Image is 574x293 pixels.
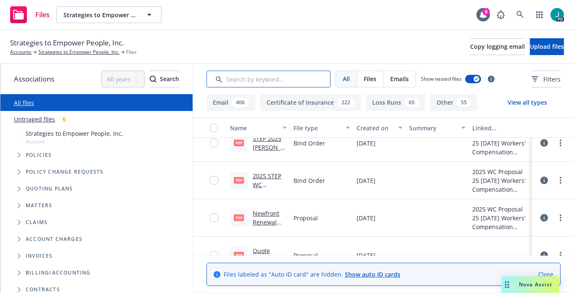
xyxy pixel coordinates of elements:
span: pdf [234,177,244,183]
span: [DATE] [357,251,376,260]
a: Accounts [10,48,32,56]
div: Drag to move [502,276,512,293]
input: Toggle Row Selected [210,214,218,222]
span: Strategies to Empower People, Inc. [10,37,124,48]
a: more [555,138,566,148]
span: Policies [26,153,52,158]
a: Newfront Renewal Proposal For_ Strategies to Empower People, Inc. - 2025 WC.pdf [253,209,286,288]
div: 222 [337,98,354,107]
span: Invoices [26,253,53,259]
svg: Search [150,76,156,82]
a: more [555,213,566,223]
span: pdf [234,214,244,221]
span: Proposal [294,251,318,260]
div: 25 [DATE] Workers' Compensation Renewal [472,139,529,156]
button: File type [290,118,353,138]
span: All [343,74,350,83]
span: Claims [26,220,48,225]
a: 2025 STEP WC Quote.pdf [253,172,281,198]
span: Account [26,138,123,145]
span: Strategies to Empower People, Inc. [63,11,136,19]
a: more [555,250,566,260]
div: 406 [232,98,249,107]
span: Emails [390,74,409,83]
span: Bind Order [294,176,325,185]
span: pdf [234,252,244,258]
a: Report a Bug [492,6,509,23]
div: 25 [DATE] Workers' Compensation Renewal [472,176,529,194]
input: Toggle Row Selected [210,176,218,185]
a: Untriaged files [14,115,55,124]
div: Name [230,124,278,132]
span: Quoting plans [26,186,73,191]
button: Loss Runs [366,94,425,111]
a: more [555,175,566,185]
span: [DATE] [357,176,376,185]
div: Summary [409,124,456,132]
span: [DATE] [357,214,376,222]
input: Search by keyword... [206,71,331,87]
img: photo [550,8,564,21]
button: Created on [353,118,406,138]
span: Billing/Accounting [26,270,91,275]
span: [DATE] [357,139,376,148]
div: Tree Example [0,127,193,264]
span: Files [364,74,376,83]
a: Files [7,3,53,26]
span: Associations [14,74,54,84]
span: Filters [532,75,561,84]
input: Toggle Row Selected [210,139,218,147]
span: Copy logging email [470,42,525,50]
div: 2025 WC Proposal [472,167,529,176]
div: File type [294,124,341,132]
span: Files labeled as "Auto ID card" are hidden. [224,270,400,279]
button: SearchSearch [150,71,179,87]
button: Certificate of insurance [260,94,361,111]
button: Name [227,118,290,138]
span: Proposal [294,214,318,222]
span: Show nested files [421,75,462,82]
span: Contracts [26,287,60,292]
div: - [472,251,474,260]
button: Linked associations [469,118,532,138]
button: Summary [406,118,469,138]
span: pdf [234,140,244,146]
input: Toggle Row Selected [210,251,218,259]
a: Close [538,270,553,279]
div: 65 [405,98,419,107]
span: Files [126,48,137,56]
span: Matters [26,203,52,208]
div: 6 [58,114,70,124]
button: Nova Assist [502,276,559,293]
button: View all types [494,94,561,111]
input: Select all [210,124,218,132]
div: 55 [457,98,471,107]
span: Upload files [530,42,564,50]
a: Switch app [531,6,548,23]
div: 25 [DATE] Workers' Compensation Renewal [472,214,529,231]
div: Search [150,71,179,87]
button: Copy logging email [470,38,525,55]
span: Strategies to Empower People, Inc. [26,129,123,138]
a: All files [14,99,34,107]
button: Email [206,94,255,111]
div: Linked associations [472,124,529,132]
div: 2025 WC Proposal [472,205,529,214]
a: Search [512,6,529,23]
span: Policy change requests [26,169,103,174]
span: Bind Order [294,139,325,148]
span: Filters [543,75,561,84]
a: Show auto ID cards [345,270,400,278]
div: 9 [482,8,490,16]
span: Account charges [26,237,82,242]
span: Nova Assist [519,281,552,288]
button: Upload files [530,38,564,55]
div: Created on [357,124,393,132]
button: Other [430,94,477,111]
span: Files [35,11,50,18]
a: Strategies to Empower People, Inc. [38,48,119,56]
button: Strategies to Empower People, Inc. [56,6,161,23]
button: Filters [532,71,561,87]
